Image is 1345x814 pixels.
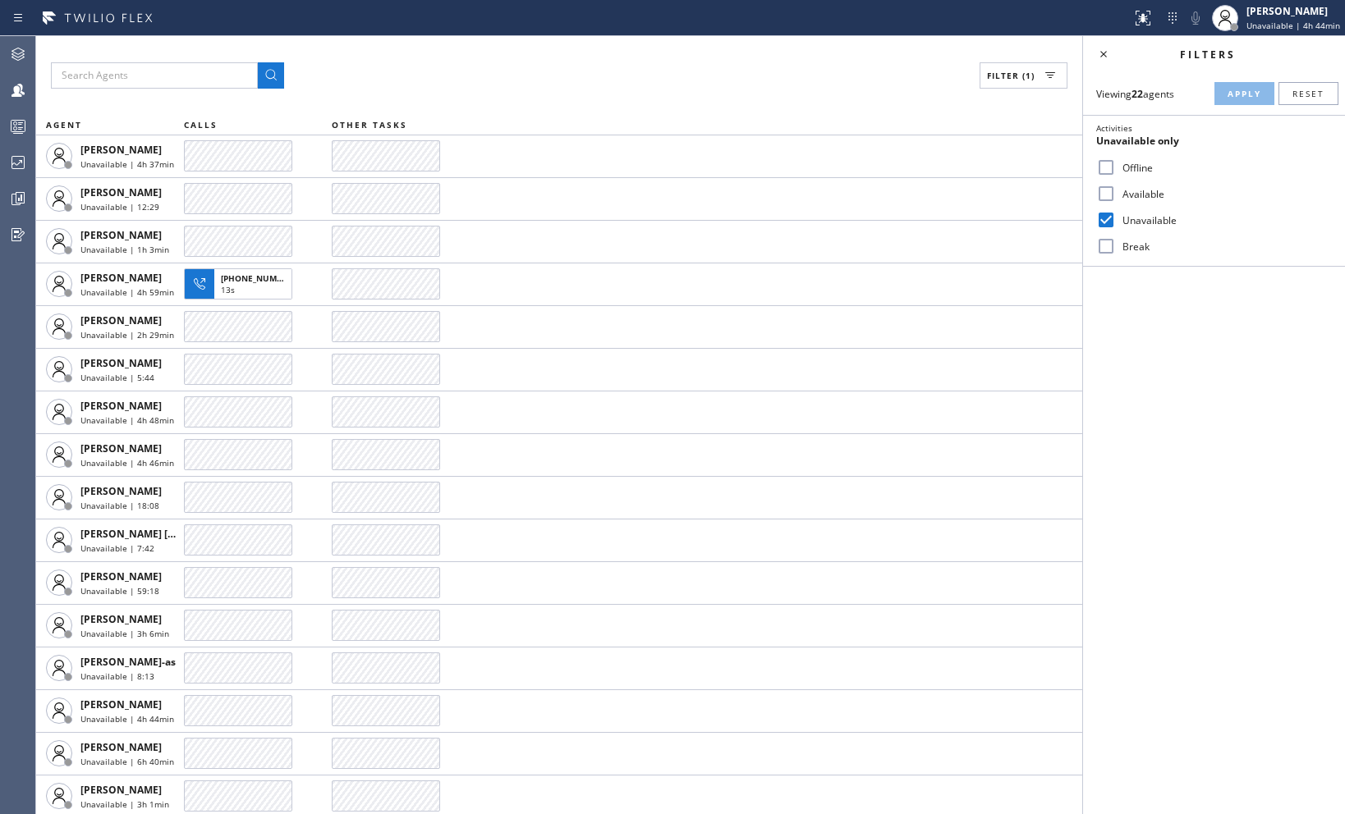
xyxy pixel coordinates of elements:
span: Unavailable | 4h 44min [80,713,174,725]
span: Filters [1180,48,1236,62]
label: Break [1116,240,1332,254]
span: [PERSON_NAME] [80,783,162,797]
span: [PERSON_NAME] [80,271,162,285]
span: Unavailable | 59:18 [80,585,159,597]
span: [PERSON_NAME] [80,740,162,754]
button: [PHONE_NUMBER]13s [184,263,297,304]
span: Filter (1) [987,70,1035,81]
span: [PERSON_NAME] [80,441,162,455]
span: [PERSON_NAME] [80,697,162,711]
label: Available [1116,187,1332,201]
span: Unavailable | 4h 59min [80,286,174,298]
button: Filter (1) [980,62,1067,89]
span: 13s [221,284,235,295]
span: [PERSON_NAME] [80,313,162,327]
span: AGENT [46,119,82,130]
span: Unavailable | 3h 6min [80,628,169,639]
input: Search Agents [51,62,258,89]
button: Mute [1184,7,1207,30]
div: [PERSON_NAME] [1246,4,1340,18]
span: Unavailable only [1096,134,1179,148]
div: Activities [1096,122,1332,134]
span: Unavailable | 4h 48min [80,414,174,426]
span: [PERSON_NAME] [80,185,162,199]
span: Unavailable | 2h 29min [80,329,174,341]
span: [PERSON_NAME] [80,143,162,157]
span: Viewing agents [1096,87,1174,101]
span: [PERSON_NAME]-as [80,655,176,669]
span: Unavailable | 4h 37min [80,158,174,170]
span: Unavailable | 8:13 [80,670,154,682]
button: Apply [1214,82,1274,105]
span: [PERSON_NAME] [80,484,162,498]
label: Unavailable [1116,213,1332,227]
span: [PERSON_NAME] [80,228,162,242]
span: [PERSON_NAME] [80,356,162,370]
span: Unavailable | 4h 44min [1246,20,1340,31]
span: [PERSON_NAME] [80,569,162,583]
span: Unavailable | 4h 46min [80,457,174,469]
span: Unavailable | 7:42 [80,542,154,554]
span: Unavailable | 3h 1min [80,798,169,810]
span: Unavailable | 5:44 [80,372,154,383]
span: [PHONE_NUMBER] [221,272,296,284]
span: Unavailable | 12:29 [80,201,159,213]
span: [PERSON_NAME] [80,612,162,626]
span: [PERSON_NAME] [80,399,162,413]
button: Reset [1278,82,1338,105]
span: Unavailable | 18:08 [80,500,159,511]
span: Unavailable | 6h 40min [80,756,174,767]
span: CALLS [184,119,218,130]
span: Unavailable | 1h 3min [80,244,169,255]
span: Reset [1292,88,1324,99]
span: OTHER TASKS [332,119,407,130]
span: [PERSON_NAME] [PERSON_NAME] [80,527,246,541]
span: Apply [1228,88,1261,99]
strong: 22 [1132,87,1143,101]
label: Offline [1116,161,1332,175]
